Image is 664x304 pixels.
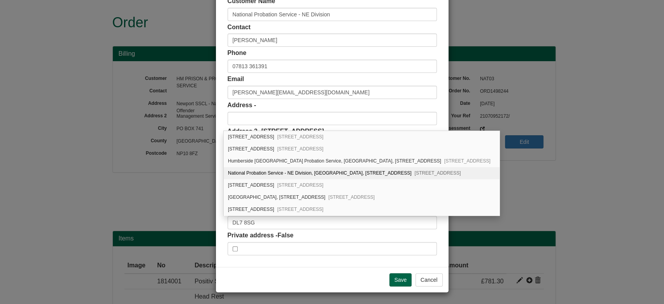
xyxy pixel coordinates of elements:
div: 18A, South Parade [224,143,499,155]
div: National Probation Service - NE Division, Essex Lodge, 16 South Parade [224,167,499,179]
label: Email [228,75,244,84]
span: [STREET_ADDRESS] [277,134,324,140]
label: Address - [228,101,256,110]
label: Contact [228,23,251,32]
span: [STREET_ADDRESS] [277,207,324,212]
span: [STREET_ADDRESS] [277,182,324,188]
span: False [277,232,293,239]
label: Private address - [228,231,294,240]
span: [STREET_ADDRESS] [415,170,461,176]
span: [STREET_ADDRESS] [261,128,324,134]
div: 18 South Parade [224,203,499,216]
input: Save [389,273,412,286]
label: Phone [228,49,247,58]
span: [STREET_ADDRESS] [328,194,375,200]
div: Masham House, 18 South Parade [224,191,499,203]
div: 47A, South Parade [224,131,499,143]
span: [STREET_ADDRESS] [277,146,324,152]
div: 17 South Parade [224,179,499,191]
label: Address 2 - [228,127,324,136]
span: [STREET_ADDRESS] [444,158,491,164]
button: Cancel [415,273,443,286]
div: Humberside Lincoln & North Yorkshire Probation Service, Essex Lodge, 16 South Parade [224,155,499,167]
